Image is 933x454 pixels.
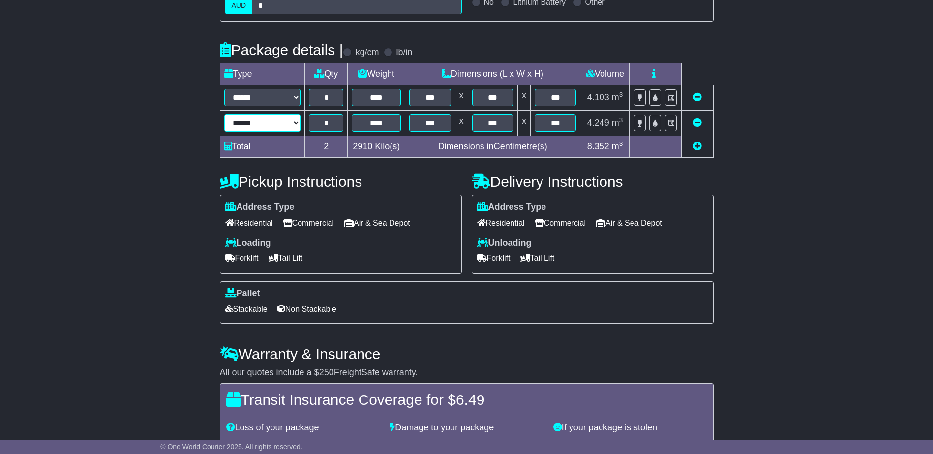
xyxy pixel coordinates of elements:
[226,392,707,408] h4: Transit Insurance Coverage for $
[319,368,334,377] span: 250
[353,142,372,151] span: 2910
[283,215,334,230] span: Commercial
[281,438,299,448] span: 6.49
[693,142,702,151] a: Add new item
[587,118,609,128] span: 4.249
[535,215,586,230] span: Commercial
[220,63,305,85] td: Type
[220,42,343,58] h4: Package details |
[225,238,271,249] label: Loading
[587,142,609,151] span: 8.352
[385,423,548,433] div: Damage to your package
[518,85,531,111] td: x
[348,136,405,158] td: Kilo(s)
[477,251,511,266] span: Forklift
[269,251,303,266] span: Tail Lift
[220,173,462,190] h4: Pickup Instructions
[477,215,525,230] span: Residential
[221,423,385,433] div: Loss of your package
[587,92,609,102] span: 4.103
[344,215,410,230] span: Air & Sea Depot
[612,92,623,102] span: m
[596,215,662,230] span: Air & Sea Depot
[693,92,702,102] a: Remove this item
[348,63,405,85] td: Weight
[355,47,379,58] label: kg/cm
[619,140,623,147] sup: 3
[451,438,456,448] span: 1
[548,423,712,433] div: If your package is stolen
[456,392,484,408] span: 6.49
[405,63,580,85] td: Dimensions (L x W x H)
[277,301,336,316] span: Non Stackable
[520,251,555,266] span: Tail Lift
[225,202,295,213] label: Address Type
[220,368,714,378] div: All our quotes include a $ FreightSafe warranty.
[225,301,268,316] span: Stackable
[225,288,260,299] label: Pallet
[405,136,580,158] td: Dimensions in Centimetre(s)
[455,85,468,111] td: x
[220,346,714,362] h4: Warranty & Insurance
[305,63,348,85] td: Qty
[477,202,546,213] label: Address Type
[305,136,348,158] td: 2
[226,438,707,449] div: For an extra $ you're fully covered for the amount of $ .
[580,63,630,85] td: Volume
[396,47,412,58] label: lb/in
[619,91,623,98] sup: 3
[612,142,623,151] span: m
[472,173,714,190] h4: Delivery Instructions
[220,136,305,158] td: Total
[518,111,531,136] td: x
[455,111,468,136] td: x
[693,118,702,128] a: Remove this item
[225,215,273,230] span: Residential
[619,116,623,124] sup: 3
[612,118,623,128] span: m
[160,443,302,451] span: © One World Courier 2025. All rights reserved.
[225,251,259,266] span: Forklift
[477,238,532,249] label: Unloading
